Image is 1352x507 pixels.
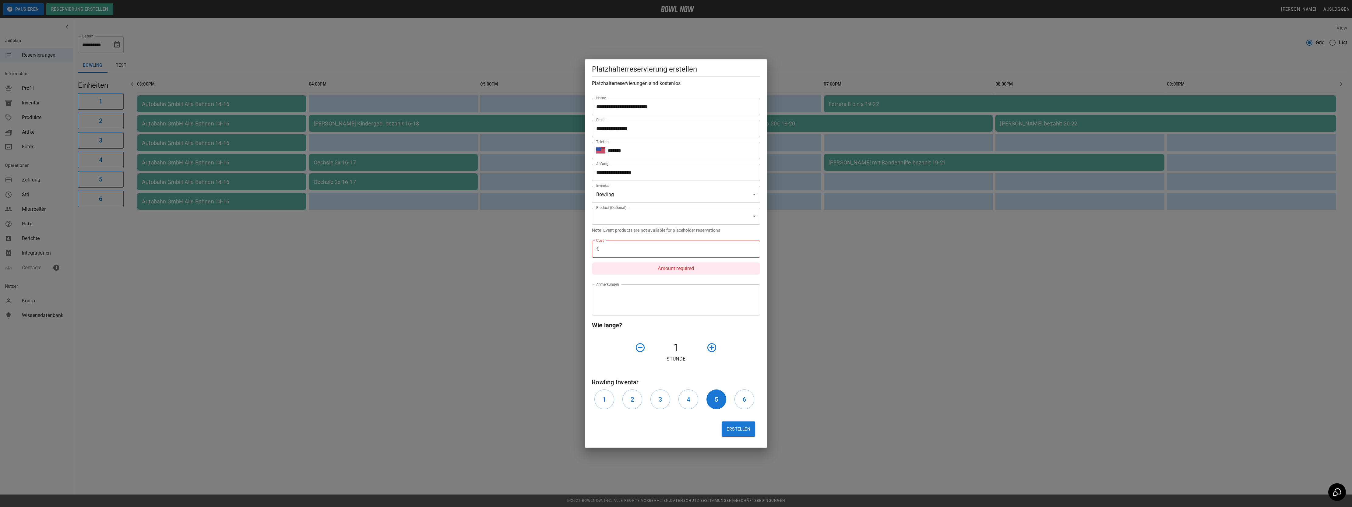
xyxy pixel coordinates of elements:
button: 1 [594,389,614,409]
label: Anfang [596,161,608,166]
button: Erstellen [722,421,755,437]
p: Amount required [592,262,760,275]
button: 2 [622,389,642,409]
input: Choose date, selected date is Oct 2, 2025 [592,164,756,181]
h6: Platzhalterreservierungen sind kostenlos [592,79,760,88]
h4: 1 [648,341,704,354]
div: ​ [592,208,760,225]
h6: Wie lange? [592,320,760,330]
p: Note: Event products are not available for placeholder reservations [592,227,760,233]
label: Telefon [596,139,609,144]
button: 5 [706,389,726,409]
h5: Platzhalterreservierung erstellen [592,64,760,74]
p: Stunde [592,355,760,363]
h6: 2 [631,395,634,404]
h6: 4 [687,395,690,404]
button: 4 [678,389,698,409]
h6: 5 [715,395,718,404]
h6: 1 [603,395,606,404]
h6: 3 [659,395,662,404]
h6: 6 [743,395,746,404]
button: 6 [734,389,754,409]
h6: Bowling Inventar [592,377,760,387]
button: Select country [596,146,605,155]
p: € [596,245,599,253]
div: Bowling [592,186,760,203]
button: 3 [650,389,670,409]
